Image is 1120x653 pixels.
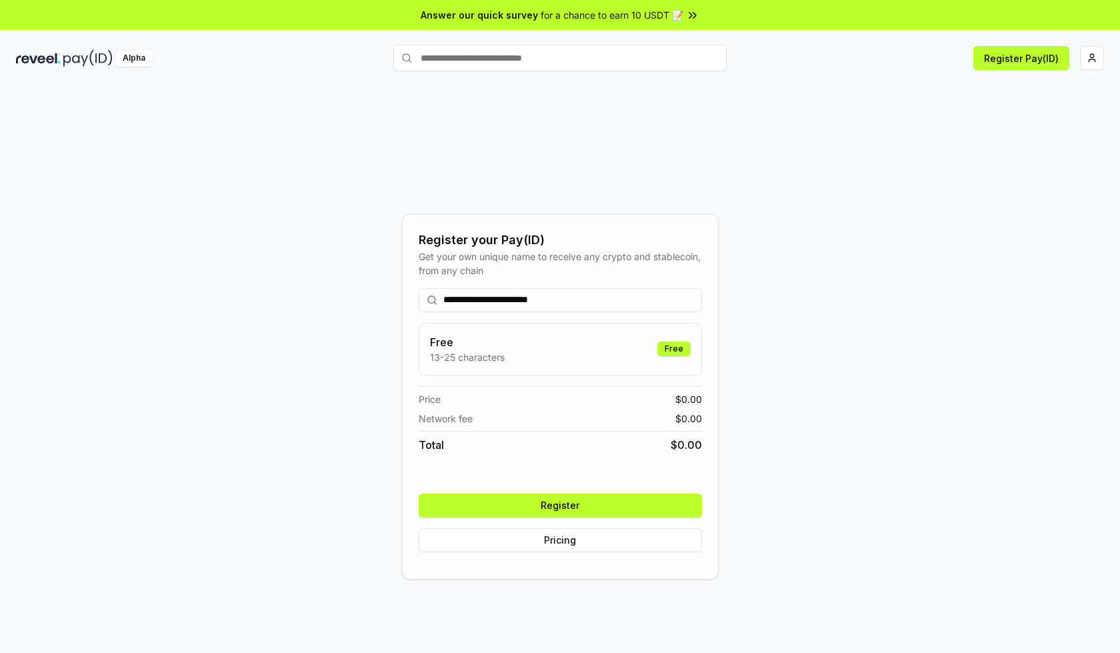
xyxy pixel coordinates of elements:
p: 13-25 characters [430,350,505,364]
span: Answer our quick survey [421,8,538,22]
button: Pricing [419,528,702,552]
div: Free [657,342,691,356]
span: Total [419,437,444,453]
span: $ 0.00 [671,437,702,453]
img: reveel_dark [16,50,61,67]
span: Network fee [419,412,473,426]
img: pay_id [63,50,113,67]
span: $ 0.00 [675,412,702,426]
span: $ 0.00 [675,392,702,406]
span: for a chance to earn 10 USDT 📝 [541,8,683,22]
button: Register Pay(ID) [973,46,1069,70]
h3: Free [430,334,505,350]
div: Register your Pay(ID) [419,231,702,249]
div: Get your own unique name to receive any crypto and stablecoin, from any chain [419,249,702,277]
button: Register [419,494,702,518]
span: Price [419,392,441,406]
div: Alpha [115,50,153,67]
